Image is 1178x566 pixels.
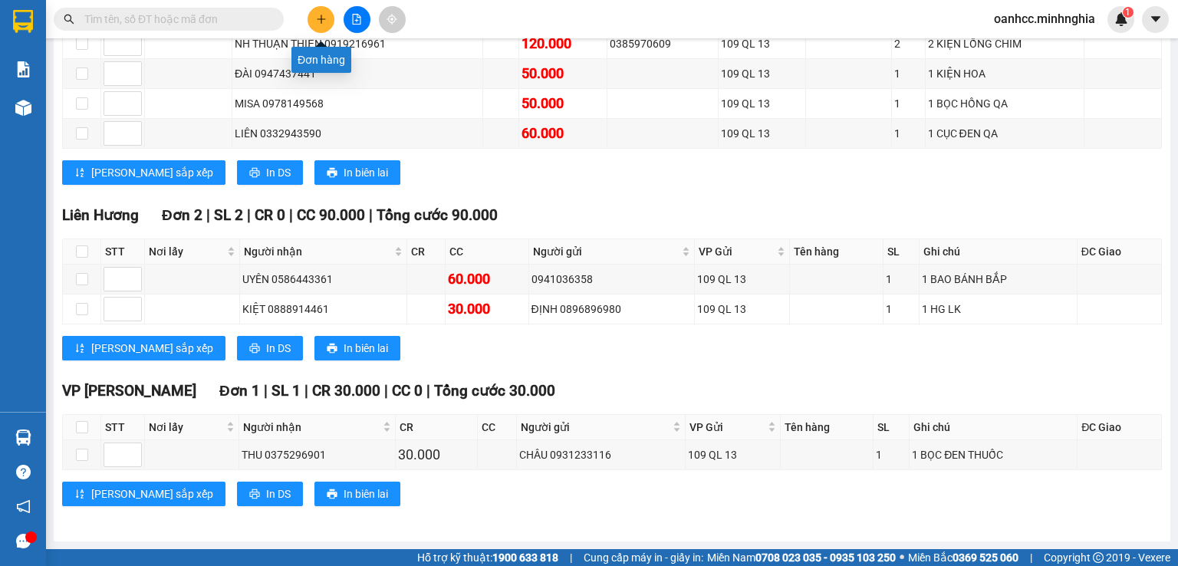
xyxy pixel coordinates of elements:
div: 60.000 [522,123,605,144]
span: Miền Bắc [908,549,1018,566]
div: 1 HG LK [922,301,1074,318]
div: KIỆT 0888914461 [242,301,404,318]
td: 109 QL 13 [719,119,806,149]
td: 109 QL 13 [686,440,780,470]
span: Đơn 1 [219,382,260,400]
td: 109 QL 13 [719,59,806,89]
div: 109 QL 13 [688,446,777,463]
span: Nơi lấy [149,419,223,436]
div: ĐỊNH 0896896980 [531,301,692,318]
th: CR [407,239,446,265]
span: copyright [1093,552,1104,563]
span: In biên lai [344,485,388,502]
div: 1 [894,95,922,112]
img: warehouse-icon [15,429,31,446]
span: oanhcc.minhnghia [982,9,1107,28]
img: icon-new-feature [1114,12,1128,26]
span: In DS [266,485,291,502]
div: MISA 0978149568 [235,95,480,112]
span: ⚪️ [900,554,904,561]
div: 2 [894,35,922,52]
th: SL [883,239,920,265]
span: In DS [266,164,291,181]
span: CR 0 [255,206,285,224]
div: 120.000 [522,33,605,54]
div: 1 [876,446,907,463]
span: In biên lai [344,340,388,357]
div: 1 [894,125,922,142]
th: Tên hàng [790,239,883,265]
div: ĐÀI 0947437441 [235,65,480,82]
th: CC [446,239,528,265]
span: plus [316,14,327,25]
span: [PERSON_NAME] sắp xếp [91,340,213,357]
div: 109 QL 13 [697,271,787,288]
img: logo-vxr [13,10,33,33]
button: plus [308,6,334,33]
button: caret-down [1142,6,1169,33]
th: STT [101,239,145,265]
div: 109 QL 13 [697,301,787,318]
span: | [1030,549,1032,566]
span: Người nhận [243,419,379,436]
div: 1 [886,301,916,318]
span: printer [327,489,337,501]
span: Người nhận [244,243,391,260]
span: SL 1 [271,382,301,400]
input: Tìm tên, số ĐT hoặc mã đơn [84,11,265,28]
span: In DS [266,340,291,357]
button: aim [379,6,406,33]
div: 2 KIỆN LỒNG CHIM [928,35,1081,52]
div: 1 BAO BÁNH BẮP [922,271,1074,288]
th: Ghi chú [920,239,1078,265]
span: In biên lai [344,164,388,181]
span: aim [387,14,397,25]
div: 109 QL 13 [721,95,803,112]
span: Liên Hương [62,206,139,224]
div: 109 QL 13 [721,65,803,82]
div: 1 KIỆN HOA [928,65,1081,82]
span: Người gửi [533,243,679,260]
td: 109 QL 13 [695,265,790,295]
span: CR 30.000 [312,382,380,400]
span: Cung cấp máy in - giấy in: [584,549,703,566]
div: 0941036358 [531,271,692,288]
span: Đơn 2 [162,206,202,224]
th: SL [874,415,910,440]
span: SL 2 [214,206,243,224]
span: notification [16,499,31,514]
span: 1 [1125,7,1130,18]
span: | [206,206,210,224]
span: VP [PERSON_NAME] [62,382,196,400]
th: CR [396,415,479,440]
span: caret-down [1149,12,1163,26]
span: question-circle [16,465,31,479]
div: 1 [886,271,916,288]
sup: 1 [1123,7,1134,18]
span: VP Gửi [689,419,764,436]
img: warehouse-icon [15,100,31,116]
div: THU 0375296901 [242,446,392,463]
span: sort-ascending [74,343,85,355]
th: CC [478,415,516,440]
div: 30.000 [398,444,475,466]
div: 1 BỌC HỒNG QA [928,95,1081,112]
span: | [570,549,572,566]
div: 50.000 [522,93,605,114]
button: printerIn DS [237,160,303,185]
span: printer [327,343,337,355]
div: 1 [894,65,922,82]
button: printerIn biên lai [314,160,400,185]
span: Hỗ trợ kỹ thuật: [417,549,558,566]
div: 60.000 [448,268,525,290]
button: printerIn biên lai [314,482,400,506]
div: 109 QL 13 [721,35,803,52]
div: 50.000 [522,63,605,84]
th: Tên hàng [781,415,874,440]
span: sort-ascending [74,489,85,501]
span: | [264,382,268,400]
button: printerIn DS [237,336,303,360]
span: Tổng cước 90.000 [377,206,498,224]
div: 109 QL 13 [721,125,803,142]
strong: 0369 525 060 [953,551,1018,564]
